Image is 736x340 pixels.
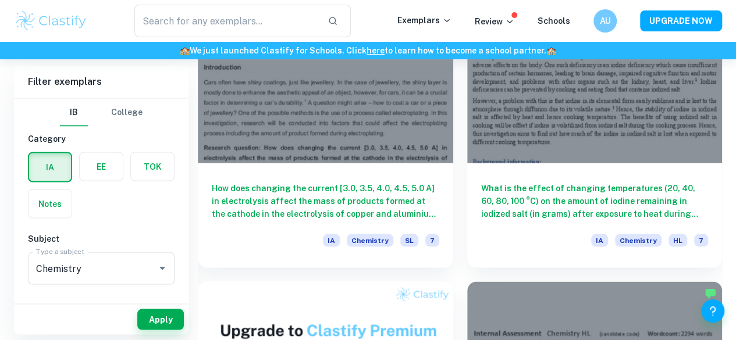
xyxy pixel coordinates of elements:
button: UPGRADE NOW [640,10,722,31]
img: Marked [705,287,716,299]
span: 🏫 [180,46,190,55]
img: Clastify logo [14,9,88,33]
button: College [111,98,143,126]
h6: AU [599,15,612,27]
button: Open [154,260,170,276]
p: Review [475,15,514,28]
button: Notes [29,189,72,217]
h6: Filter exemplars [14,65,189,98]
span: IA [323,234,340,246]
p: Exemplars [397,14,451,27]
span: HL [669,234,687,246]
a: Schools [538,16,570,26]
button: EE [80,152,123,180]
button: IB [60,98,88,126]
span: 🏫 [546,46,556,55]
button: AU [593,9,617,33]
button: IA [29,153,71,181]
label: Type a subject [36,246,84,256]
h6: We just launched Clastify for Schools. Click to learn how to become a school partner. [2,44,734,57]
span: Chemistry [347,234,393,246]
span: 7 [694,234,708,246]
span: 7 [425,234,439,246]
h6: Category [28,132,175,145]
h6: Subject [28,232,175,245]
a: here [367,46,385,55]
h6: How does changing the current [3.0, 3.5, 4.0, 4.5, 5.0 A] in electrolysis affect the mass of prod... [212,181,439,220]
span: SL [400,234,418,246]
h6: What is the effect of changing temperatures (20, 40, 60, 80, 100 °C) on the amount of iodine rema... [481,181,709,220]
span: IA [591,234,608,246]
button: Apply [137,309,184,330]
button: TOK [131,152,174,180]
span: Chemistry [615,234,662,246]
input: Search for any exemplars... [134,5,318,37]
div: Filter type choice [60,98,143,126]
button: Help and Feedback [701,299,724,323]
